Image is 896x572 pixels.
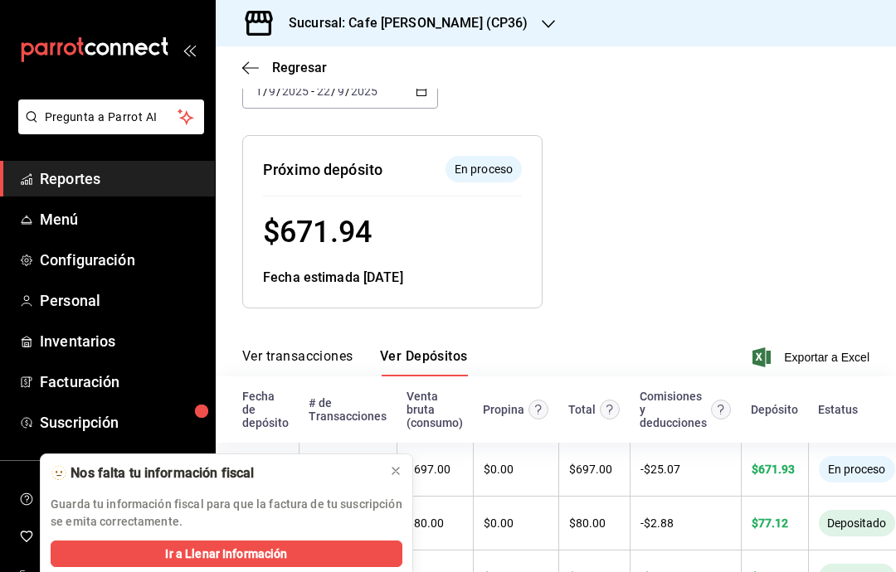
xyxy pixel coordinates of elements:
[600,400,620,419] svg: Este monto equivale al total de la venta más otros abonos antes de aplicar comisión e IVA.
[242,348,468,376] div: navigation tabs
[18,99,204,134] button: Pregunta a Parrot AI
[483,403,524,416] div: Propina
[263,268,522,288] div: Fecha estimada [DATE]
[309,396,387,423] div: # de Transacciones
[821,516,893,530] span: Depositado
[51,540,402,567] button: Ir a Llenar Información
[818,403,858,416] div: Estatus
[569,463,612,476] span: $ 697.00
[255,85,263,98] input: --
[331,85,336,98] span: /
[819,510,895,536] div: El monto ha sido enviado a tu cuenta bancaria. Puede tardar en verse reflejado, según la entidad ...
[473,497,558,550] td: $0.00
[640,390,707,429] div: Comisiones y deducciones
[40,167,202,190] span: Reportes
[345,85,350,98] span: /
[311,85,314,98] span: -
[276,85,281,98] span: /
[316,85,331,98] input: --
[40,208,202,230] span: Menú
[752,463,795,476] span: $ 671.93
[40,249,202,271] span: Configuración
[407,516,444,530] span: $ 80.00
[12,120,204,138] a: Pregunta a Parrot AI
[528,400,548,419] svg: Las propinas mostradas excluyen toda configuración de retención.
[756,347,869,367] button: Exportar a Excel
[711,400,731,419] svg: Contempla comisión de ventas y propinas, IVA, cancelaciones y devoluciones.
[380,348,468,376] button: Ver Depósitos
[40,411,202,434] span: Suscripción
[51,496,402,531] p: Guarda tu información fiscal para que la factura de tu suscripción se emita correctamente.
[40,371,202,393] span: Facturación
[337,85,345,98] input: --
[51,464,376,482] div: 🫥 Nos falta tu información fiscal
[272,60,327,75] span: Regresar
[821,463,892,476] span: En proceso
[569,516,606,530] span: $ 80.00
[45,109,178,126] span: Pregunta a Parrot AI
[407,390,463,429] div: Venta bruta (consumo)
[40,330,202,352] span: Inventarios
[40,289,202,312] span: Personal
[242,348,353,376] button: Ver transacciones
[473,443,558,497] td: $0.00
[751,403,798,416] div: Depósito
[263,85,268,98] span: /
[165,545,287,563] span: Ir a Llenar Información
[242,60,327,75] button: Regresar
[752,516,788,530] span: $ 77.12
[216,443,299,497] td: [DATE]
[640,516,674,530] span: - $ 2.88
[640,463,680,476] span: - $ 25.07
[183,43,196,56] button: open_drawer_menu
[568,403,596,416] div: Total
[350,85,378,98] input: ----
[275,13,528,33] h3: Sucursal: Cafe [PERSON_NAME] (CP36)
[448,161,519,178] span: En proceso
[281,85,309,98] input: ----
[819,456,895,482] div: El depósito aún no se ha enviado a tu cuenta bancaria.
[268,85,276,98] input: --
[263,158,382,181] div: Próximo depósito
[407,463,450,476] span: $ 697.00
[242,390,289,429] div: Fecha de depósito
[446,156,522,182] div: El depósito aún no se ha enviado a tu cuenta bancaria.
[299,443,397,497] td: 4
[263,215,372,250] span: $ 671.94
